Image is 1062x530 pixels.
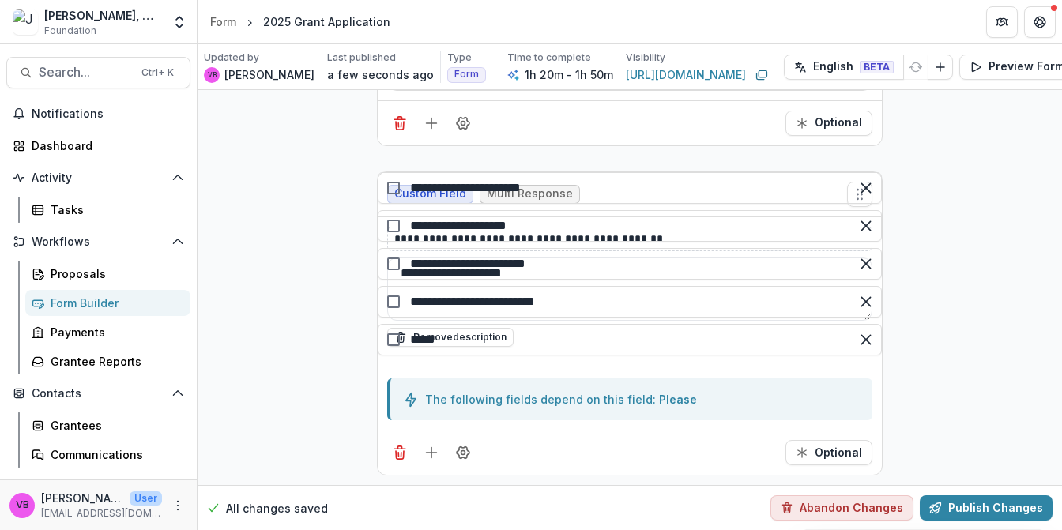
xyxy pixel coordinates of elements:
button: English BETA [784,55,904,80]
p: All changes saved [226,500,328,517]
button: Copy link [752,66,771,85]
button: Delete field [387,111,412,136]
div: The following fields depend on this field: [425,391,872,408]
button: Required [785,111,872,136]
button: Get Help [1024,6,1056,38]
button: Add field [419,111,444,136]
a: Payments [25,319,190,345]
div: Payments [51,324,178,340]
span: Workflows [32,235,165,249]
button: Refresh Translation [903,55,928,80]
div: Velma Brooks-Benson [208,72,217,78]
button: Publish Changes [920,495,1053,521]
button: Delete field [387,440,412,465]
div: Form [210,13,236,30]
a: Form Builder [25,290,190,316]
button: Open Data & Reporting [6,474,190,499]
div: Tasks [51,201,178,218]
div: 2025 Grant Application [263,13,390,30]
a: Grantee Reports [25,348,190,374]
img: Joseph A. Bailey II, M.D. Foundation [13,9,38,35]
a: Communications [25,442,190,468]
a: Dashboard [6,133,190,159]
div: Grantees [51,417,178,434]
div: Proposals [51,265,178,282]
button: Required [785,440,872,465]
button: Remove option [853,213,879,239]
button: Abandon Changes [770,495,913,521]
p: [PERSON_NAME] [41,490,123,506]
button: More [168,496,187,515]
a: Form [204,10,243,33]
p: Time to complete [507,51,591,65]
button: Remove option [853,251,879,276]
p: User [130,491,162,506]
a: [URL][DOMAIN_NAME] [626,66,746,83]
p: [PERSON_NAME] [224,66,314,83]
button: Open Workflows [6,229,190,254]
button: Remove option [853,327,879,352]
button: Open entity switcher [168,6,190,38]
span: Contacts [32,387,165,400]
a: Tasks [25,197,190,223]
p: 1h 20m - 1h 50m [525,66,613,83]
div: Form Builder [51,295,178,311]
span: Notifications [32,107,184,121]
button: Search... [6,57,190,88]
nav: breadcrumb [204,10,397,33]
div: [PERSON_NAME], M.D. Foundation [44,7,162,24]
p: a few seconds ago [327,66,434,83]
div: Communications [51,446,178,463]
div: Velma Brooks-Benson [16,500,29,510]
p: [EMAIL_ADDRESS][DOMAIN_NAME] [41,506,162,521]
div: Dashboard [32,137,178,154]
span: Form [454,69,479,80]
button: Field Settings [450,440,476,465]
span: Search... [39,65,132,80]
a: Proposals [25,261,190,287]
button: Partners [986,6,1018,38]
p: Last published [327,51,396,65]
button: Field Settings [450,111,476,136]
button: Remove option [853,289,879,314]
a: Please [659,393,697,406]
button: Remove option [853,175,879,201]
p: Visibility [626,51,665,65]
button: Notifications [6,101,190,126]
button: Open Contacts [6,381,190,406]
p: Updated by [204,51,259,65]
span: Foundation [44,24,96,38]
span: Activity [32,171,165,185]
div: Ctrl + K [138,64,177,81]
a: Grantees [25,412,190,438]
div: Grantee Reports [51,353,178,370]
button: Add Language [928,55,953,80]
p: Type [447,51,472,65]
button: Open Activity [6,165,190,190]
button: Add field [419,440,444,465]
